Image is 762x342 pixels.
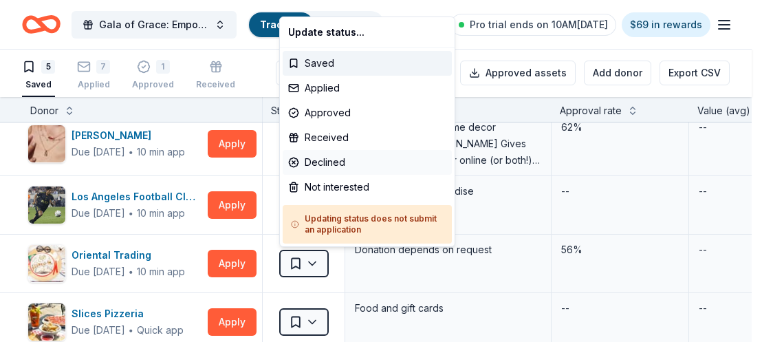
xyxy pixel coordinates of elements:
div: Update status... [283,20,452,45]
div: Declined [283,150,452,175]
div: Not interested [283,175,452,200]
div: Saved [283,51,452,76]
div: Approved [283,100,452,125]
h5: Updating status does not submit an application [291,213,444,235]
div: Applied [283,76,452,100]
div: Received [283,125,452,150]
